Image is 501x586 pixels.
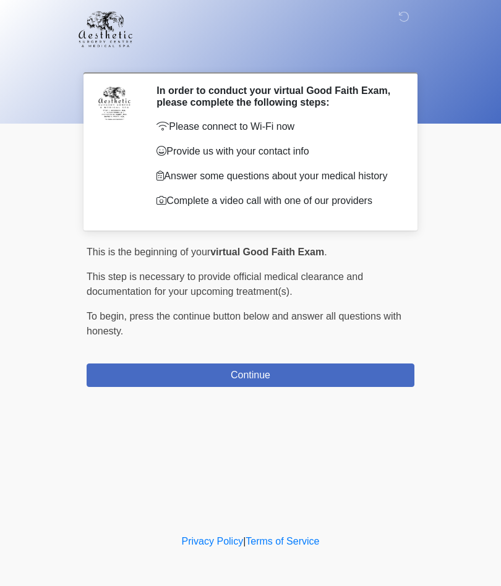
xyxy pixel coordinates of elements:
[87,247,210,257] span: This is the beginning of your
[210,247,324,257] strong: virtual Good Faith Exam
[156,85,396,108] h2: In order to conduct your virtual Good Faith Exam, please complete the following steps:
[87,271,363,297] span: This step is necessary to provide official medical clearance and documentation for your upcoming ...
[74,9,137,49] img: Aesthetic Surgery Centre, PLLC Logo
[87,363,414,387] button: Continue
[87,311,401,336] span: press the continue button below and answer all questions with honesty.
[324,247,327,257] span: .
[96,85,133,122] img: Agent Avatar
[156,119,396,134] p: Please connect to Wi-Fi now
[156,193,396,208] p: Complete a video call with one of our providers
[87,311,129,321] span: To begin,
[243,536,246,546] a: |
[156,144,396,159] p: Provide us with your contact info
[246,536,319,546] a: Terms of Service
[182,536,244,546] a: Privacy Policy
[156,169,396,184] p: Answer some questions about your medical history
